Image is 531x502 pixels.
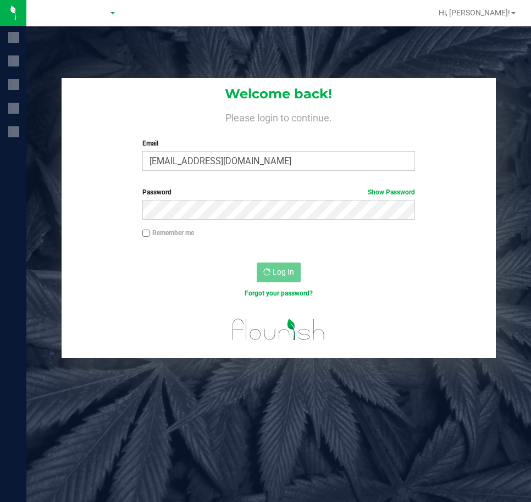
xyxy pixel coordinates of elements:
[273,267,294,276] span: Log In
[62,87,496,101] h1: Welcome back!
[257,263,301,282] button: Log In
[142,188,172,196] span: Password
[224,310,333,349] img: flourish_logo.svg
[62,110,496,123] h4: Please login to continue.
[439,8,510,17] span: Hi, [PERSON_NAME]!
[368,188,415,196] a: Show Password
[142,138,416,148] label: Email
[142,228,194,238] label: Remember me
[142,230,150,237] input: Remember me
[245,289,313,297] a: Forgot your password?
